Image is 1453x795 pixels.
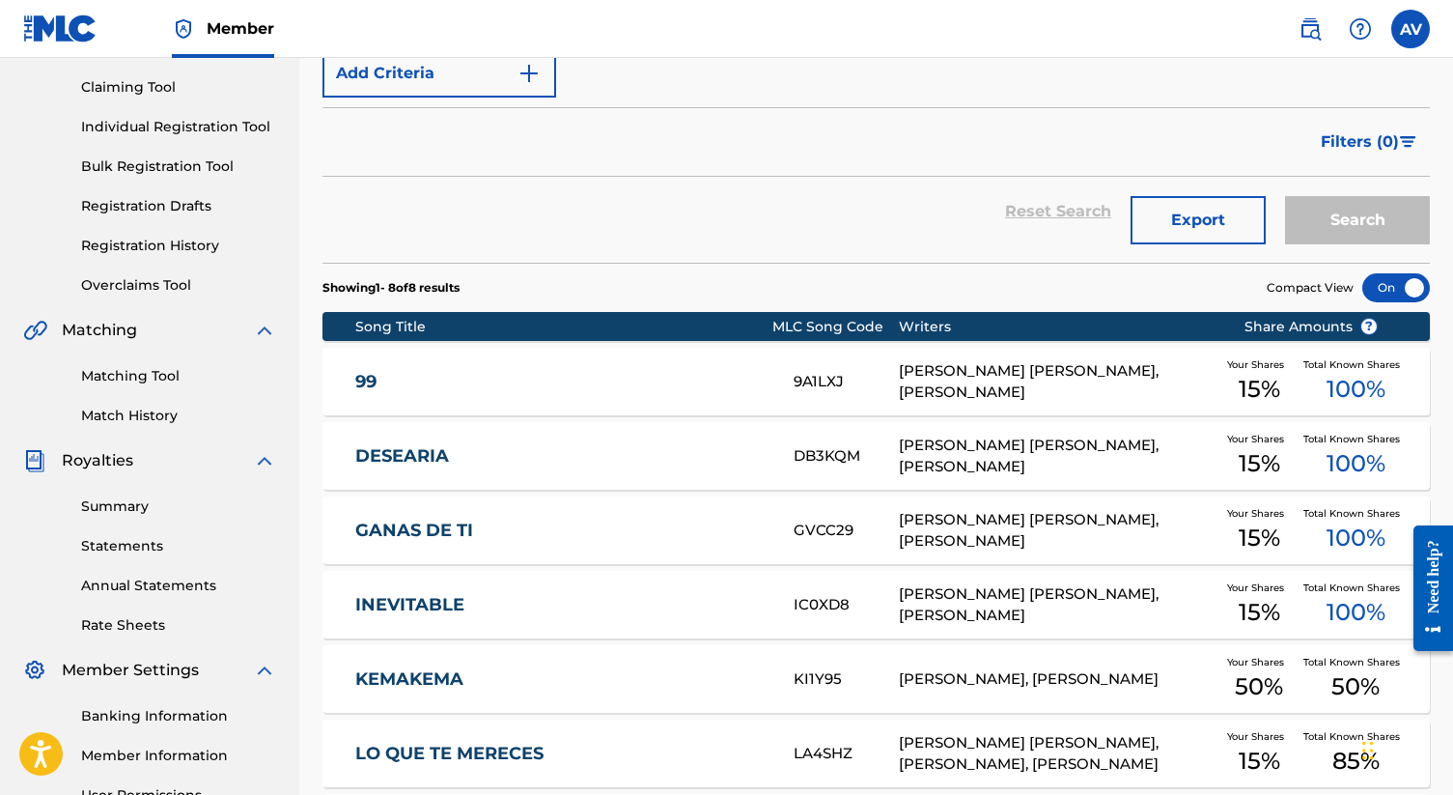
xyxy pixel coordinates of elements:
[1227,729,1292,744] span: Your Shares
[899,435,1215,478] div: [PERSON_NAME] [PERSON_NAME], [PERSON_NAME]
[1239,446,1280,481] span: 15 %
[81,536,276,556] a: Statements
[1327,595,1385,630] span: 100 %
[81,275,276,296] a: Overclaims Tool
[23,14,98,43] img: MLC Logo
[253,319,276,342] img: expand
[1321,130,1399,154] span: Filters ( 0 )
[1303,729,1408,744] span: Total Known Shares
[1356,702,1453,795] iframe: Chat Widget
[1303,581,1408,595] span: Total Known Shares
[172,17,195,41] img: Top Rightsholder
[81,156,276,177] a: Bulk Registration Tool
[794,668,899,691] div: KI1Y95
[1327,372,1385,407] span: 100 %
[355,668,768,691] a: KEMAKEMA
[899,668,1215,691] div: [PERSON_NAME], [PERSON_NAME]
[81,497,276,517] a: Summary
[1341,10,1380,48] div: Help
[517,62,541,85] img: 9d2ae6d4665cec9f34b9.svg
[1239,744,1280,779] span: 15 %
[1227,581,1292,595] span: Your Shares
[1227,357,1292,372] span: Your Shares
[1332,744,1380,779] span: 85 %
[1244,317,1378,337] span: Share Amounts
[1131,196,1266,244] button: Export
[23,449,46,472] img: Royalties
[1309,118,1430,166] button: Filters (0)
[1291,10,1329,48] a: Public Search
[81,615,276,636] a: Rate Sheets
[81,706,276,726] a: Banking Information
[794,743,899,765] div: LA4SHZ
[794,445,899,468] div: DB3KQM
[355,520,768,542] a: GANAS DE TI
[253,449,276,472] img: expand
[1267,279,1354,297] span: Compact View
[772,317,899,337] div: MLC Song Code
[23,659,46,682] img: Member Settings
[1391,10,1430,48] div: User Menu
[899,732,1215,776] div: [PERSON_NAME] [PERSON_NAME], [PERSON_NAME], [PERSON_NAME]
[1235,669,1283,704] span: 50 %
[322,49,556,98] button: Add Criteria
[1239,595,1280,630] span: 15 %
[1227,432,1292,446] span: Your Shares
[81,196,276,216] a: Registration Drafts
[1303,655,1408,669] span: Total Known Shares
[1399,511,1453,667] iframe: Resource Center
[322,279,460,297] p: Showing 1 - 8 of 8 results
[355,371,768,393] a: 99
[81,117,276,137] a: Individual Registration Tool
[1327,446,1385,481] span: 100 %
[899,509,1215,553] div: [PERSON_NAME] [PERSON_NAME], [PERSON_NAME]
[1361,319,1377,334] span: ?
[355,594,768,616] a: INEVITABLE
[1227,655,1292,669] span: Your Shares
[794,520,899,542] div: GVCC29
[81,746,276,766] a: Member Information
[1327,521,1385,555] span: 100 %
[355,743,768,765] a: LO QUE TE MERECES
[81,576,276,596] a: Annual Statements
[355,445,768,468] a: DESEARIA
[207,17,274,40] span: Member
[62,449,133,472] span: Royalties
[899,317,1215,337] div: Writers
[1299,17,1322,41] img: search
[794,594,899,616] div: IC0XD8
[81,236,276,256] a: Registration History
[794,371,899,393] div: 9A1LXJ
[1303,432,1408,446] span: Total Known Shares
[81,77,276,98] a: Claiming Tool
[81,366,276,386] a: Matching Tool
[1362,722,1374,780] div: Drag
[253,659,276,682] img: expand
[1303,506,1408,521] span: Total Known Shares
[1239,521,1280,555] span: 15 %
[1349,17,1372,41] img: help
[81,406,276,426] a: Match History
[1227,506,1292,521] span: Your Shares
[1331,669,1380,704] span: 50 %
[1303,357,1408,372] span: Total Known Shares
[1400,136,1416,148] img: filter
[899,360,1215,404] div: [PERSON_NAME] [PERSON_NAME], [PERSON_NAME]
[62,659,199,682] span: Member Settings
[355,317,772,337] div: Song Title
[23,319,47,342] img: Matching
[899,583,1215,627] div: [PERSON_NAME] [PERSON_NAME], [PERSON_NAME]
[62,319,137,342] span: Matching
[1239,372,1280,407] span: 15 %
